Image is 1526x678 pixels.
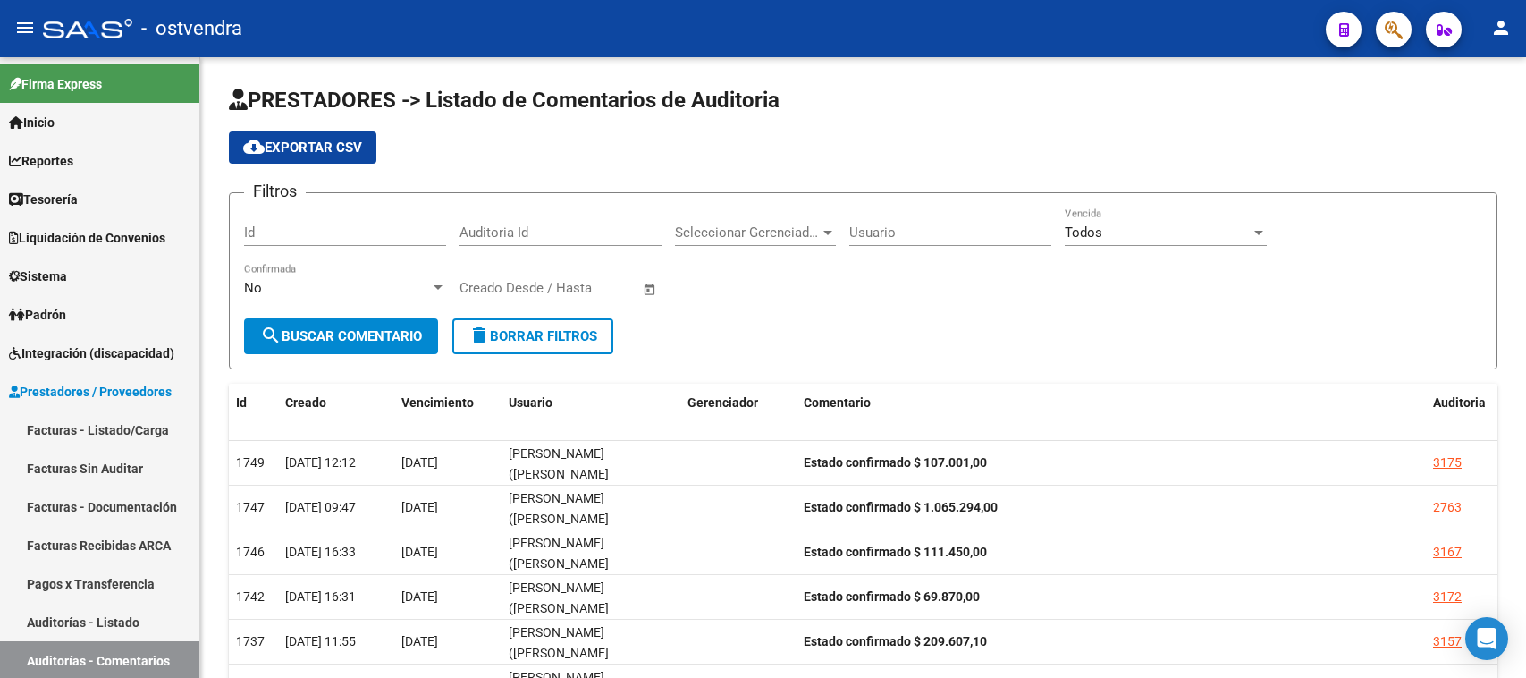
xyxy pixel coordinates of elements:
datatable-header-cell: Creado [278,384,394,422]
span: Firma Express [9,74,102,94]
span: Buscar Comentario [260,328,422,344]
mat-icon: cloud_download [243,136,265,157]
div: 2763 [1433,497,1462,518]
span: Prestadores / Proveedores [9,382,172,402]
span: 1747 [236,500,265,514]
span: [PERSON_NAME] ([PERSON_NAME][EMAIL_ADDRESS][DOMAIN_NAME]) [509,536,611,611]
input: Fecha fin [548,280,635,296]
span: [PERSON_NAME] ([PERSON_NAME][EMAIL_ADDRESS][DOMAIN_NAME]) [509,491,611,566]
span: 1746 [236,545,265,559]
span: Todos [1065,225,1102,241]
span: [DATE] 12:12 [285,455,356,470]
span: Tesorería [9,190,78,209]
span: [DATE] 16:33 [285,545,356,559]
span: No [244,280,262,296]
span: Integración (discapacidad) [9,343,174,363]
strong: Estado confirmado $ 1.065.294,00 [804,500,998,514]
button: Borrar Filtros [452,318,613,354]
h3: Filtros [244,179,306,204]
span: [DATE] 16:31 [285,589,356,604]
span: Exportar CSV [243,140,362,156]
mat-icon: search [260,325,282,346]
mat-icon: delete [468,325,490,346]
div: Open Intercom Messenger [1465,617,1508,660]
span: Reportes [9,151,73,171]
span: PRESTADORES -> Listado de Comentarios de Auditoria [229,88,780,113]
strong: Estado confirmado $ 111.450,00 [804,545,987,559]
mat-icon: person [1490,17,1512,38]
div: 3172 [1433,587,1462,607]
span: [DATE] [401,455,438,470]
datatable-header-cell: Auditoria [1426,384,1497,422]
div: 3175 [1433,453,1462,473]
span: Comentario [804,395,871,410]
datatable-header-cell: Comentario [797,384,1426,422]
span: Id [236,395,247,410]
strong: Estado confirmado $ 69.870,00 [804,589,980,604]
span: 1742 [236,589,265,604]
div: 3157 [1433,631,1462,652]
span: [PERSON_NAME] ([PERSON_NAME][EMAIL_ADDRESS][DOMAIN_NAME]) [509,581,611,656]
span: Usuario [509,395,552,410]
strong: Estado confirmado $ 209.607,10 [804,634,987,648]
datatable-header-cell: Usuario [502,384,680,422]
mat-icon: menu [14,17,36,38]
span: Creado [285,395,326,410]
datatable-header-cell: Id [229,384,278,422]
span: Borrar Filtros [468,328,597,344]
span: Liquidación de Convenios [9,228,165,248]
span: - ostvendra [141,9,242,48]
span: [DATE] 09:47 [285,500,356,514]
strong: Estado confirmado $ 107.001,00 [804,455,987,470]
datatable-header-cell: Vencimiento [394,384,502,422]
span: 1749 [236,455,265,470]
datatable-header-cell: Gerenciador [680,384,797,422]
span: Padrón [9,305,66,325]
input: Fecha inicio [459,280,532,296]
span: [DATE] [401,545,438,559]
div: 3167 [1433,542,1462,563]
span: [DATE] [401,589,438,604]
span: Sistema [9,267,67,286]
span: Vencimiento [401,395,474,410]
span: Seleccionar Gerenciador [675,225,820,241]
span: 1737 [236,634,265,648]
span: Auditoria [1433,395,1486,410]
button: Open calendar [640,279,661,300]
span: Gerenciador [687,395,758,410]
span: [DATE] [401,500,438,514]
span: [DATE] 11:55 [285,634,356,648]
button: Exportar CSV [229,131,376,164]
span: [PERSON_NAME] ([PERSON_NAME][EMAIL_ADDRESS][DOMAIN_NAME]) [509,446,611,521]
span: [DATE] [401,634,438,648]
button: Buscar Comentario [244,318,438,354]
span: Inicio [9,113,55,132]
